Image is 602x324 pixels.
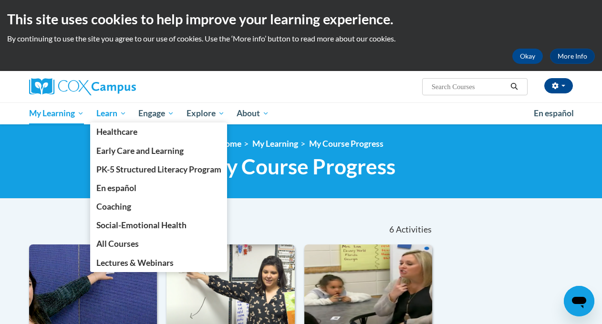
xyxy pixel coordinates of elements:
[96,108,126,119] span: Learn
[534,108,574,118] span: En español
[431,81,507,92] input: Search Courses
[90,179,228,197] a: En español
[7,10,595,29] h2: This site uses cookies to help improve your learning experience.
[90,160,228,179] a: PK-5 Structured Literacy Program
[90,122,228,141] a: Healthcare
[219,139,241,149] a: Home
[544,78,573,93] button: Account Settings
[96,146,184,156] span: Early Care and Learning
[96,239,139,249] span: All Courses
[507,81,521,92] button: Search
[90,102,133,124] a: Learn
[512,49,543,64] button: Okay
[96,164,221,174] span: PK-5 Structured Literacy Program
[389,224,394,235] span: 6
[23,102,90,124] a: My Learning
[550,49,595,64] a: More Info
[96,183,136,193] span: En español
[252,139,298,149] a: My Learning
[528,103,580,123] a: En español
[7,33,595,44] p: By continuing to use the site you agree to our use of cookies. Use the ‘More info’ button to read...
[132,102,180,124] a: Engage
[237,108,269,119] span: About
[29,78,136,95] img: Cox Campus
[90,197,228,216] a: Coaching
[90,142,228,160] a: Early Care and Learning
[90,216,228,234] a: Social-Emotional Health
[564,286,594,316] iframe: Button to launch messaging window
[309,139,384,149] a: My Course Progress
[96,202,131,212] span: Coaching
[187,108,225,119] span: Explore
[90,234,228,253] a: All Courses
[96,220,187,230] span: Social-Emotional Health
[29,108,84,119] span: My Learning
[29,78,201,95] a: Cox Campus
[96,258,174,268] span: Lectures & Webinars
[90,253,228,272] a: Lectures & Webinars
[180,102,231,124] a: Explore
[396,224,432,235] span: Activities
[207,154,395,179] span: My Course Progress
[22,102,580,124] div: Main menu
[231,102,276,124] a: About
[96,127,137,137] span: Healthcare
[138,108,174,119] span: Engage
